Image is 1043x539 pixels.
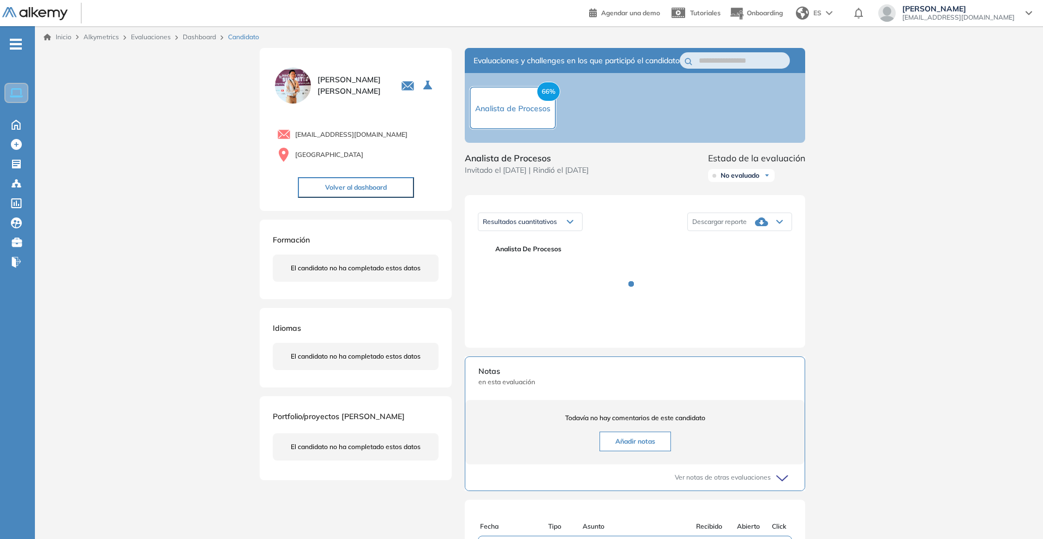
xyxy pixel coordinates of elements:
[317,74,388,97] span: [PERSON_NAME] [PERSON_NAME]
[747,9,783,17] span: Onboarding
[291,442,421,452] span: El candidato no ha completado estos datos
[600,432,671,451] button: Añadir notas
[465,165,589,176] span: Invitado el [DATE] | Rindió el [DATE]
[708,152,805,165] span: Estado de la evaluación
[478,366,792,377] span: Notas
[483,217,557,226] span: Resultados cuantitativos
[495,244,783,254] span: Analista de Procesos
[766,522,792,531] div: Click
[480,522,548,531] div: Fecha
[988,487,1043,539] div: Widget de chat
[675,473,771,482] span: Ver notas de otras evaluaciones
[537,82,560,101] span: 66%
[273,323,301,333] span: Idiomas
[796,7,809,20] img: world
[721,171,759,180] span: No evaluado
[826,11,832,15] img: arrow
[183,33,216,41] a: Dashboard
[690,9,721,17] span: Tutoriales
[295,150,363,160] span: [GEOGRAPHIC_DATA]
[687,522,731,531] div: Recibido
[988,487,1043,539] iframe: Chat Widget
[273,235,310,245] span: Formación
[295,130,407,140] span: [EMAIL_ADDRESS][DOMAIN_NAME]
[475,104,550,113] span: Analista de Procesos
[10,43,22,45] i: -
[764,172,770,179] img: Ícono de flecha
[465,152,589,165] span: Analista de Procesos
[478,377,792,387] span: en esta evaluación
[731,522,766,531] div: Abierto
[473,55,680,66] span: Evaluaciones y challenges en los que participó el candidato
[291,263,421,273] span: El candidato no ha completado estos datos
[902,4,1015,13] span: [PERSON_NAME]
[2,7,68,21] img: Logo
[131,33,171,41] a: Evaluaciones
[692,217,747,226] span: Descargar reporte
[813,8,822,18] span: ES
[44,32,71,42] a: Inicio
[273,411,405,421] span: Portfolio/proyectos [PERSON_NAME]
[228,32,259,42] span: Candidato
[83,33,119,41] span: Alkymetrics
[291,352,421,361] span: El candidato no ha completado estos datos
[273,65,313,106] img: PROFILE_MENU_LOGO_USER
[729,2,783,25] button: Onboarding
[902,13,1015,22] span: [EMAIL_ADDRESS][DOMAIN_NAME]
[589,5,660,19] a: Agendar una demo
[478,413,792,423] span: Todavía no hay comentarios de este candidato
[583,522,685,531] div: Asunto
[601,9,660,17] span: Agendar una demo
[419,76,439,95] button: Seleccione la evaluación activa
[298,177,414,198] button: Volver al dashboard
[548,522,583,531] div: Tipo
